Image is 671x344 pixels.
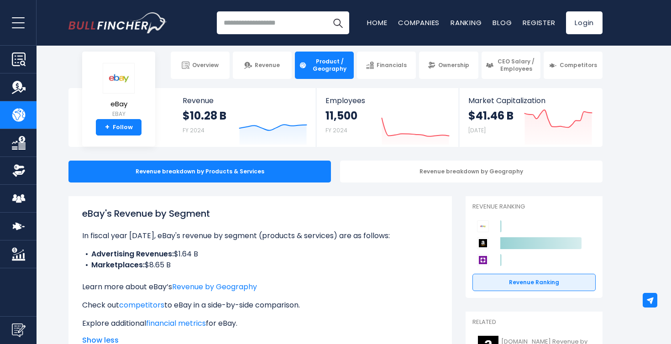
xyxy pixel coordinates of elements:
a: Market Capitalization $41.46 B [DATE] [459,88,602,147]
a: Revenue $10.28 B FY 2024 [173,88,316,147]
small: FY 2024 [325,126,347,134]
p: Related [472,318,596,326]
div: Revenue breakdown by Products & Services [68,161,331,182]
strong: $41.46 B [468,109,514,123]
a: Register [523,18,555,27]
p: Revenue Ranking [472,203,596,211]
a: Ranking [451,18,482,27]
img: Wayfair competitors logo [477,254,489,266]
span: Financials [377,62,407,69]
span: Revenue [255,62,280,69]
strong: + [105,123,110,131]
li: $1.64 B [82,249,438,260]
a: Companies [398,18,440,27]
span: Overview [192,62,219,69]
a: Revenue [233,52,292,79]
a: Revenue Ranking [472,274,596,291]
a: Competitors [544,52,603,79]
strong: $10.28 B [183,109,226,123]
span: eBay [103,100,135,108]
a: +Follow [96,119,142,136]
a: Home [367,18,387,27]
p: Check out to eBay in a side-by-side comparison. [82,300,438,311]
a: CEO Salary / Employees [482,52,540,79]
span: Revenue [183,96,307,105]
span: Market Capitalization [468,96,592,105]
img: eBay competitors logo [477,220,489,232]
li: $8.65 B [82,260,438,271]
strong: 11,500 [325,109,357,123]
a: Blog [493,18,512,27]
img: Ownership [12,164,26,177]
h1: eBay's Revenue by Segment [82,207,438,220]
small: [DATE] [468,126,486,134]
a: Ownership [419,52,478,79]
b: Advertising Revenues: [91,249,174,259]
a: eBay EBAY [102,63,135,120]
span: Competitors [560,62,597,69]
p: Learn more about eBay’s [82,281,438,292]
img: Amazon.com competitors logo [477,237,489,249]
button: Search [326,11,349,34]
small: FY 2024 [183,126,204,134]
b: Marketplaces: [91,260,145,270]
a: competitors [119,300,164,310]
span: CEO Salary / Employees [496,58,536,72]
div: Revenue breakdown by Geography [340,161,603,182]
p: Explore additional for eBay. [82,318,438,329]
a: Employees 11,500 FY 2024 [316,88,458,147]
small: EBAY [103,110,135,118]
img: Bullfincher logo [68,12,167,33]
span: Ownership [438,62,469,69]
a: Login [566,11,603,34]
a: financial metrics [146,318,206,328]
span: Product / Geography [309,58,350,72]
a: Revenue by Geography [172,281,257,292]
a: Product / Geography [295,52,354,79]
p: In fiscal year [DATE], eBay's revenue by segment (products & services) are as follows: [82,230,438,241]
span: Employees [325,96,449,105]
a: Go to homepage [68,12,167,33]
a: Financials [357,52,416,79]
a: Overview [171,52,230,79]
